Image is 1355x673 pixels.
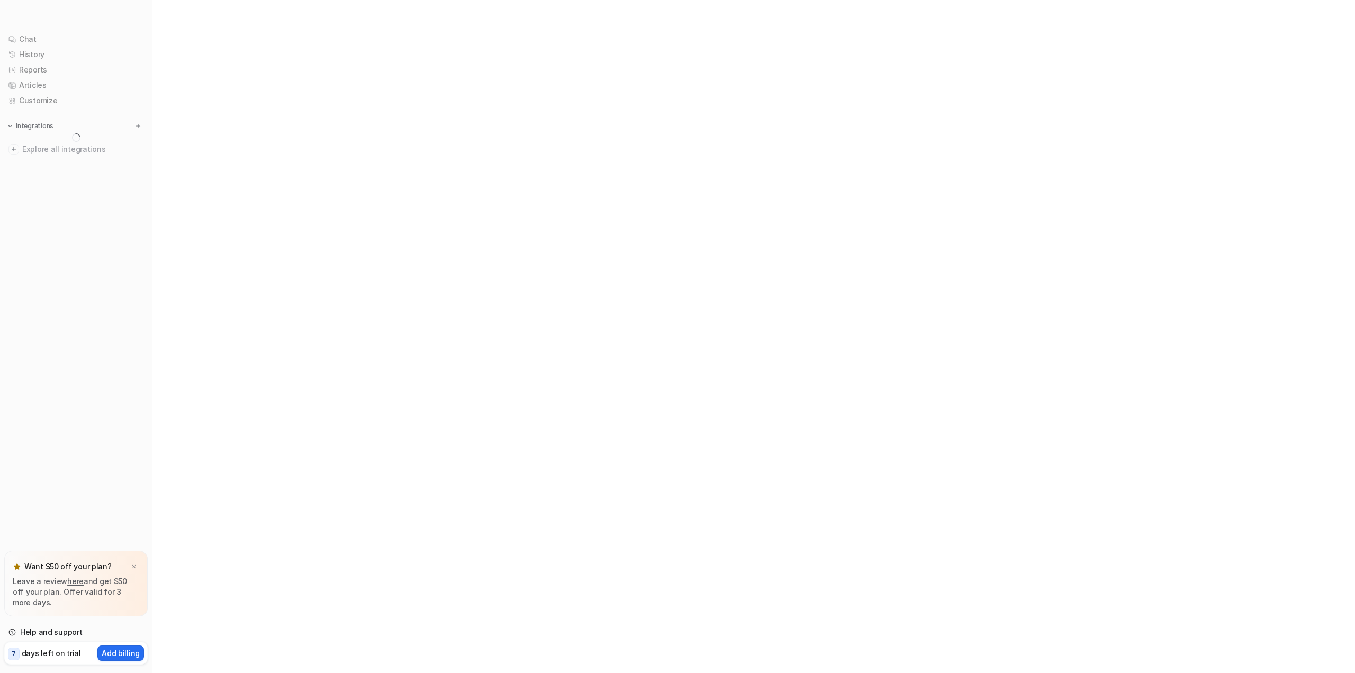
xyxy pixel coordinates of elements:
[134,122,142,130] img: menu_add.svg
[4,47,148,62] a: History
[102,648,140,659] p: Add billing
[4,78,148,93] a: Articles
[22,648,81,659] p: days left on trial
[16,122,53,130] p: Integrations
[97,645,144,661] button: Add billing
[4,625,148,640] a: Help and support
[4,93,148,108] a: Customize
[8,144,19,155] img: explore all integrations
[4,62,148,77] a: Reports
[12,649,16,659] p: 7
[131,563,137,570] img: x
[6,122,14,130] img: expand menu
[13,576,139,608] p: Leave a review and get $50 off your plan. Offer valid for 3 more days.
[13,562,21,571] img: star
[22,141,143,158] span: Explore all integrations
[4,142,148,157] a: Explore all integrations
[4,32,148,47] a: Chat
[4,121,57,131] button: Integrations
[24,561,112,572] p: Want $50 off your plan?
[67,577,84,586] a: here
